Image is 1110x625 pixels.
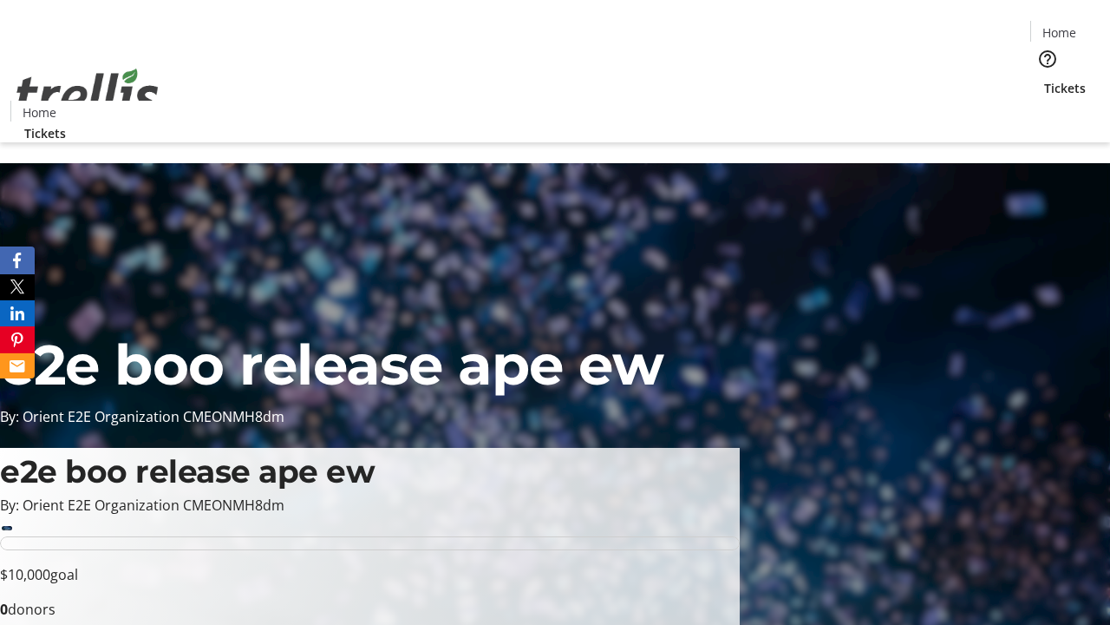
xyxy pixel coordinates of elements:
[1042,23,1076,42] span: Home
[1044,79,1086,97] span: Tickets
[1030,79,1100,97] a: Tickets
[1031,23,1087,42] a: Home
[11,103,67,122] a: Home
[23,103,56,122] span: Home
[1030,42,1065,76] button: Help
[10,124,80,142] a: Tickets
[1030,97,1065,132] button: Cart
[10,49,165,136] img: Orient E2E Organization CMEONMH8dm's Logo
[24,124,66,142] span: Tickets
